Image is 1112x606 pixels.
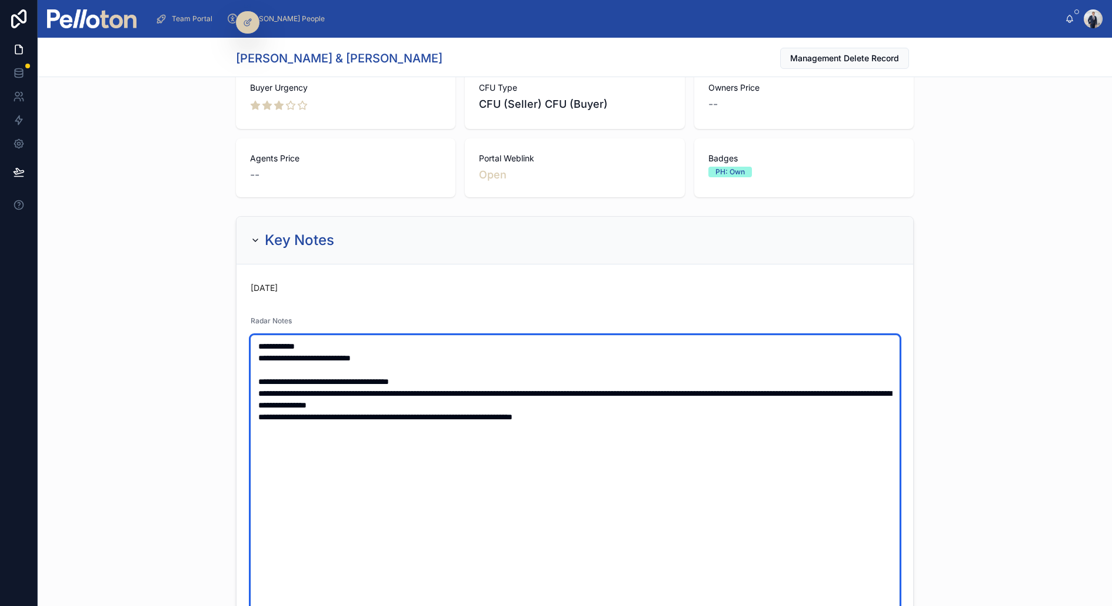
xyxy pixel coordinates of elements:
h1: [PERSON_NAME] & [PERSON_NAME] [236,50,442,67]
span: Badges [708,153,900,164]
span: Buyer Urgency [250,82,441,94]
span: [PERSON_NAME] People [243,14,325,24]
span: Agents Price [250,153,441,164]
span: -- [708,96,718,112]
div: scrollable content [146,6,1065,32]
span: CFU (Seller) CFU (Buyer) [479,96,670,112]
a: [PERSON_NAME] People [223,8,333,29]
span: -- [250,167,259,183]
div: PH: Own [715,167,745,177]
h2: Key Notes [265,231,334,250]
p: [DATE] [251,282,278,294]
a: Open [479,168,507,181]
span: Management Delete Record [790,52,899,64]
span: Radar Notes [251,316,292,325]
span: Portal Weblink [479,153,670,164]
span: Team Portal [172,14,212,24]
img: App logo [47,9,136,28]
span: CFU Type [479,82,670,94]
span: Owners Price [708,82,900,94]
button: Management Delete Record [780,48,909,69]
a: Team Portal [152,8,221,29]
